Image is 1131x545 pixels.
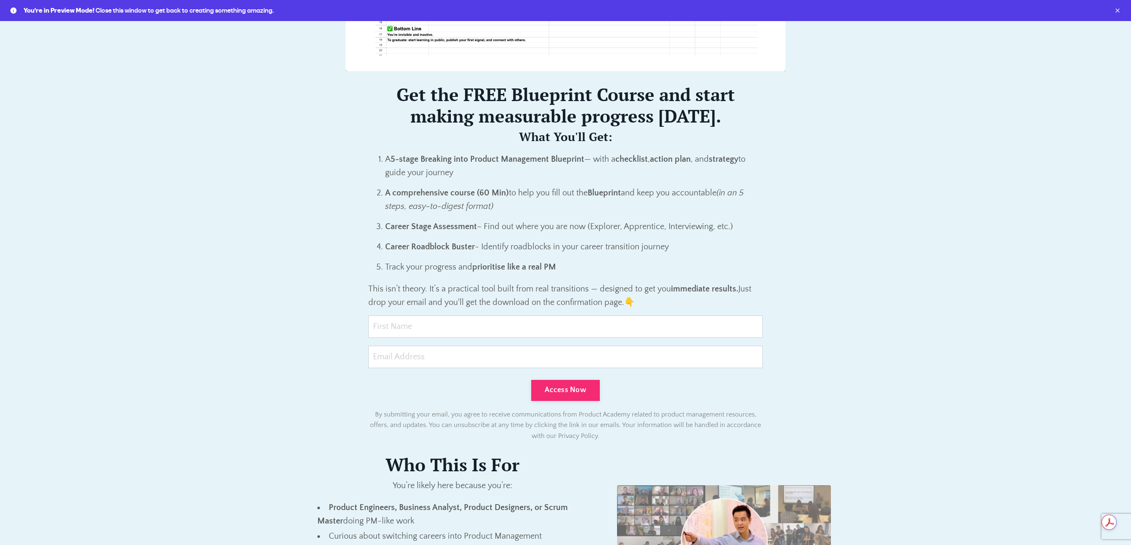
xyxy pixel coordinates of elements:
strong: action plan [650,155,691,164]
strong: Career Roadblock Buster [385,242,475,251]
strong: prioritise like a real PM [472,262,556,272]
p: Track your progress and [385,260,763,274]
input: First Name [368,315,763,338]
p: to help you fill out the and keep you accountable [385,186,763,213]
button: remove [1114,7,1121,14]
h2: Get the FREE Blueprint Course and start making measurable progress [DATE]. [368,84,763,126]
p: – Find out where you are now (Explorer, Apprentice, Interviewing, etc.) [385,220,763,233]
li: Curious about switching careers into Product Management [317,529,605,543]
strong: checklist [615,155,648,164]
p: By submitting your email, you agree to receive communications from Product Academy related to pro... [368,409,763,442]
strong: Career Stage Assessment [385,222,477,231]
strong: Blueprint [588,188,621,198]
span: You're in Preview Mode! [24,6,94,15]
p: A — with a , , and to guide your journey [385,152,763,179]
p: This isn’t theory. It’s a practical tool built from real transitions — designed to get you Just d... [368,282,763,309]
b: Who This Is For [386,453,519,476]
span: Close this window to get back to creating something amazing. [96,6,274,15]
strong: What You'll Get: [519,129,612,144]
p: - Identify roadblocks in your career transition journey [385,240,763,254]
input: Email Address [368,346,763,368]
strong: immediate results. [671,284,738,294]
li: doing PM-like work [317,501,605,528]
p: You’re likely here because you’re: [301,479,605,492]
button: Access Now [531,380,600,401]
em: (in an 5 steps, easy-to-digest format) [385,188,746,211]
strong: A comprehensive course (60 Min) [385,188,509,198]
pds-icon: info circle filled [10,7,17,14]
strong: Product Engineers, Business Analyst, Product Designers, or Scrum Master [317,503,568,526]
strong: 5-stage Breaking into Product Management Blueprint [391,155,584,164]
strong: strategy [709,155,738,164]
